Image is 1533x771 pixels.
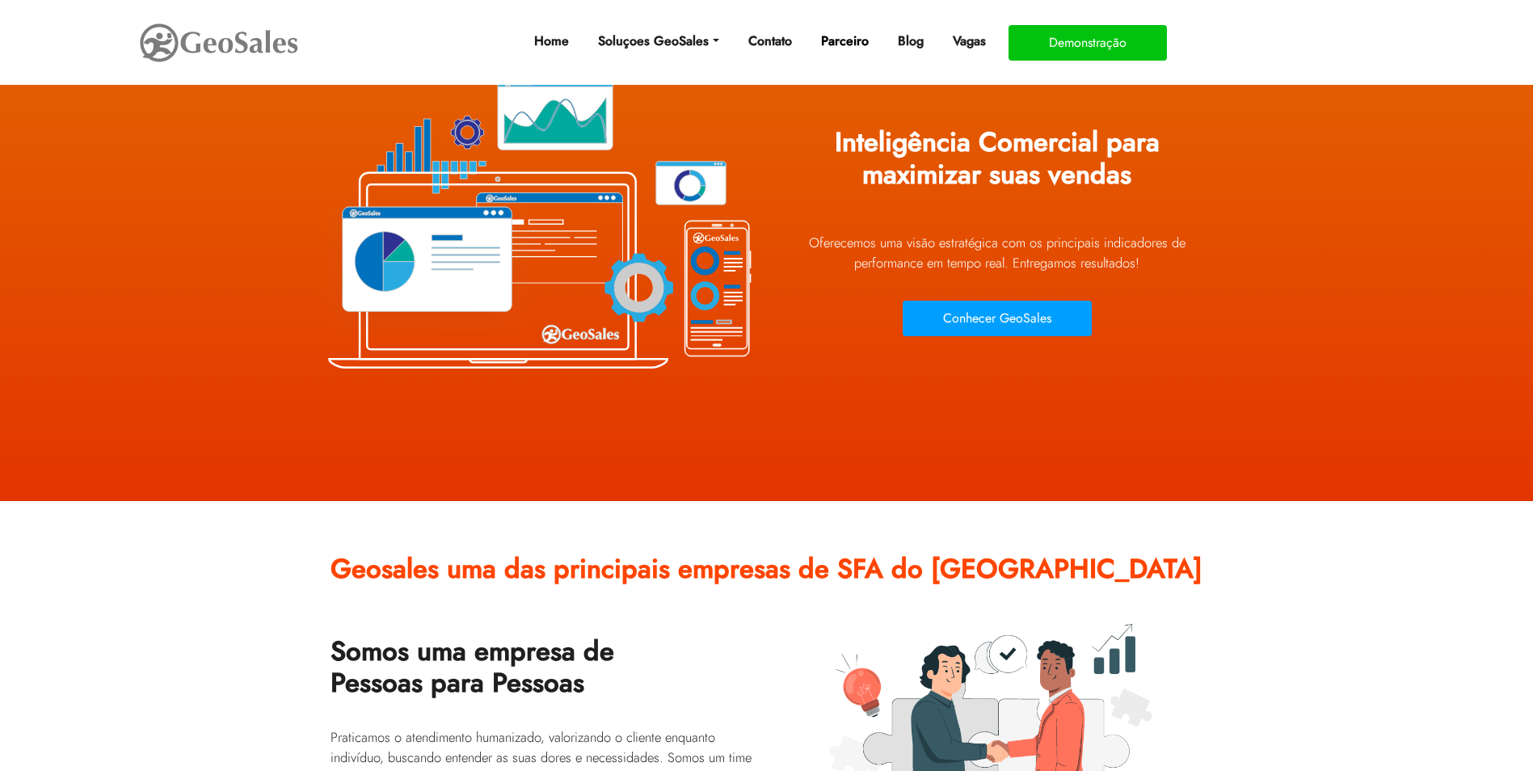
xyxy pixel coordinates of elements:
[779,233,1215,273] p: Oferecemos uma visão estratégica com os principais indicadores de performance em tempo real. Ent...
[946,25,992,57] a: Vagas
[592,25,725,57] a: Soluçoes GeoSales
[1009,25,1167,61] button: Demonstração
[903,301,1092,336] button: Conhecer GeoSales
[331,541,1203,609] h2: Geosales uma das principais empresas de SFA do [GEOGRAPHIC_DATA]
[331,624,755,724] h2: Somos uma empresa de Pessoas para Pessoas
[891,25,930,57] a: Blog
[742,25,798,57] a: Contato
[138,20,300,65] img: GeoSales
[815,25,875,57] a: Parceiro
[318,40,755,404] img: Plataforma GeoSales
[528,25,575,57] a: Home
[779,115,1215,215] h1: Inteligência Comercial para maximizar suas vendas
